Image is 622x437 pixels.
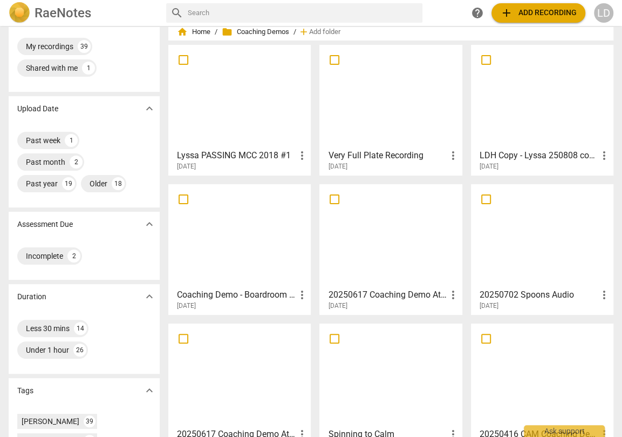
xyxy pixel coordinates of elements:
[26,345,69,355] div: Under 1 hour
[141,216,158,232] button: Show more
[295,149,308,162] span: more_vert
[26,63,78,73] div: Shared with me
[35,5,91,21] h2: RaeNotes
[177,26,188,37] span: home
[143,102,156,115] span: expand_more
[73,344,86,357] div: 26
[112,177,125,190] div: 18
[480,162,498,171] span: [DATE]
[143,218,156,231] span: expand_more
[62,177,75,190] div: 19
[177,288,295,301] h3: Coaching Demo - Boardroom ICFSFL
[26,41,73,52] div: My recordings
[82,62,95,75] div: 1
[323,188,458,310] a: 20250617 Coaching Demo At Ease Copy[DATE]
[524,425,605,437] div: Ask support
[480,288,598,301] h3: 20250702 Spoons Audio
[500,6,577,19] span: Add recording
[17,291,46,302] p: Duration
[172,49,307,171] a: Lyssa PASSING MCC 2018 #1[DATE]
[475,188,610,310] a: 20250702 Spoons Audio[DATE]
[480,149,598,162] h3: LDH Copy - Lyssa 250808 coaching demo
[328,149,446,162] h3: Very Full Plate Recording
[500,6,513,19] span: add
[598,149,611,162] span: more_vert
[26,251,63,261] div: Incomplete
[9,2,30,24] img: Logo
[26,323,70,334] div: Less 30 mins
[170,6,183,19] span: search
[447,149,460,162] span: more_vert
[447,288,460,301] span: more_vert
[468,3,487,23] a: Help
[17,103,58,115] p: Upload Date
[65,134,78,147] div: 1
[295,288,308,301] span: more_vert
[78,40,91,53] div: 39
[67,250,80,263] div: 2
[26,157,65,167] div: Past month
[141,100,158,117] button: Show more
[177,26,210,37] span: Home
[143,384,156,397] span: expand_more
[177,162,196,171] span: [DATE]
[475,49,610,171] a: LDH Copy - Lyssa 250808 coaching demo[DATE]
[188,4,418,22] input: Search
[480,301,498,311] span: [DATE]
[143,290,156,303] span: expand_more
[90,178,107,189] div: Older
[22,416,79,427] div: [PERSON_NAME]
[17,385,33,396] p: Tags
[328,301,347,311] span: [DATE]
[74,322,87,335] div: 14
[172,188,307,310] a: Coaching Demo - Boardroom ICFSFL[DATE]
[471,6,484,19] span: help
[141,382,158,399] button: Show more
[323,49,458,171] a: Very Full Plate Recording[DATE]
[215,28,217,36] span: /
[26,135,60,146] div: Past week
[309,28,340,36] span: Add folder
[9,2,158,24] a: LogoRaeNotes
[222,26,233,37] span: folder
[594,3,613,23] button: LD
[328,288,446,301] h3: 20250617 Coaching Demo At Ease Copy
[177,149,295,162] h3: Lyssa PASSING MCC 2018 #1
[17,219,73,230] p: Assessment Due
[26,178,58,189] div: Past year
[141,288,158,305] button: Show more
[298,26,309,37] span: add
[70,156,83,169] div: 2
[84,415,95,427] div: 39
[598,288,611,301] span: more_vert
[222,26,289,37] span: Coaching Demos
[491,3,585,23] button: Upload
[293,28,296,36] span: /
[177,301,196,311] span: [DATE]
[328,162,347,171] span: [DATE]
